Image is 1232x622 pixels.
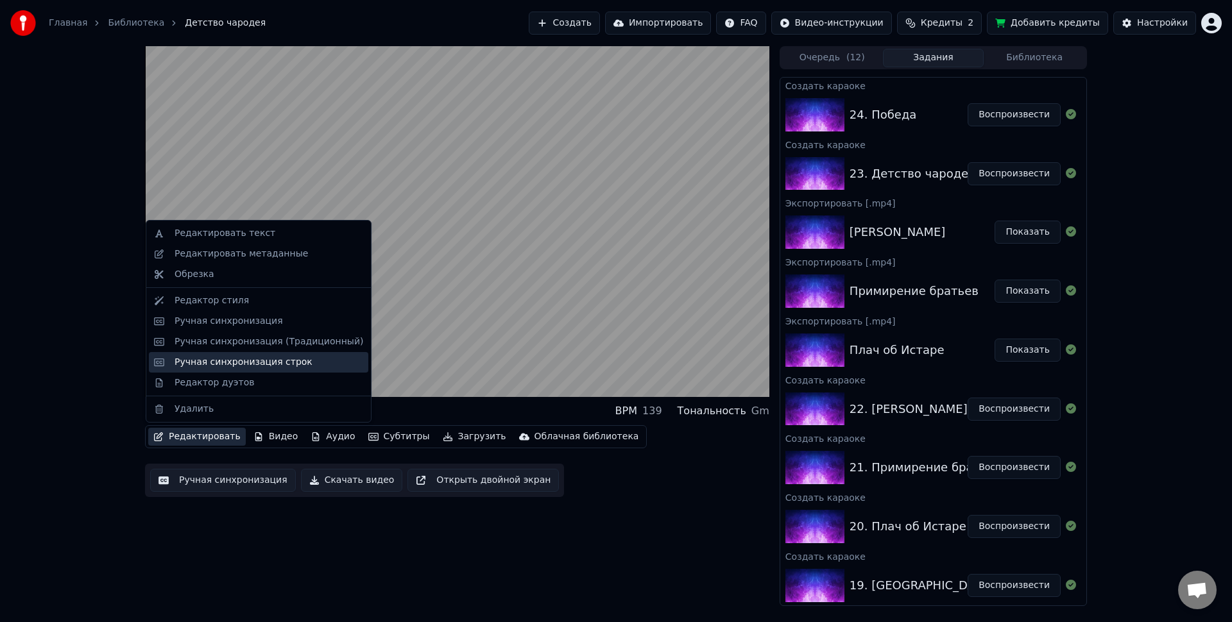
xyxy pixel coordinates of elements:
div: Плач об Истаре [850,341,945,359]
button: Библиотека [984,49,1085,67]
div: Экспортировать [.mp4] [780,254,1086,269]
span: Кредиты [921,17,963,29]
div: Создать караоке [780,430,1086,446]
div: Экспортировать [.mp4] [780,195,1086,210]
div: 24. Победа [850,106,917,124]
div: Создать караоке [780,548,1086,564]
div: Ручная синхронизация строк [175,356,312,369]
button: Настройки [1113,12,1196,35]
div: Удалить [175,403,214,416]
div: Примирение братьев [850,282,979,300]
button: Скачать видео [301,469,403,492]
div: 22. [PERSON_NAME] [850,400,968,418]
button: FAQ [716,12,766,35]
div: Облачная библиотека [535,430,639,443]
div: BPM [615,403,637,419]
nav: breadcrumb [49,17,266,29]
div: Создать караоке [780,78,1086,93]
div: Редактировать метаданные [175,248,308,260]
div: Редактор дуэтов [175,376,254,389]
button: Загрузить [438,428,511,446]
button: Кредиты2 [897,12,982,35]
button: Воспроизвести [968,515,1061,538]
button: Субтитры [363,428,435,446]
div: Детство чародея [145,402,261,420]
span: ( 12 ) [846,51,865,64]
div: Создать караоке [780,372,1086,387]
div: 20. Плач об Истаре [850,517,966,535]
div: Редактор стиля [175,294,249,307]
span: 2 [968,17,973,29]
a: Открытый чат [1178,571,1217,609]
button: Воспроизвести [968,103,1061,126]
button: Воспроизвести [968,162,1061,185]
div: Gm [751,403,769,419]
div: Ручная синхронизация (Традиционный) [175,335,363,348]
div: Экспортировать [.mp4] [780,313,1086,328]
button: Задания [883,49,984,67]
button: Воспроизвести [968,456,1061,479]
button: Показать [995,339,1061,362]
button: Редактировать [148,428,246,446]
button: Воспроизвести [968,398,1061,421]
span: Детство чародея [185,17,266,29]
button: Импортировать [605,12,712,35]
a: Библиотека [108,17,164,29]
div: Настройки [1137,17,1188,29]
button: Ручная синхронизация [150,469,296,492]
div: Создать караоке [780,137,1086,152]
div: 21. Примирение братьев [850,458,1000,476]
div: Тональность [678,403,746,419]
img: youka [10,10,36,36]
div: Ручная синхронизация [175,315,283,328]
div: Обрезка [175,268,214,281]
button: Видео-инструкции [771,12,892,35]
button: Очередь [782,49,883,67]
button: Видео [248,428,304,446]
button: Показать [995,221,1061,244]
div: 139 [642,403,662,419]
button: Добавить кредиты [987,12,1108,35]
button: Показать [995,280,1061,303]
button: Аудио [305,428,360,446]
div: 19. [GEOGRAPHIC_DATA] [850,576,993,594]
button: Создать [529,12,599,35]
a: Главная [49,17,87,29]
div: 23. Детство чародея [850,165,975,183]
div: Создать караоке [780,489,1086,505]
button: Воспроизвести [968,574,1061,597]
div: Редактировать текст [175,227,275,240]
div: [PERSON_NAME] [850,223,946,241]
button: Открыть двойной экран [407,469,559,492]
